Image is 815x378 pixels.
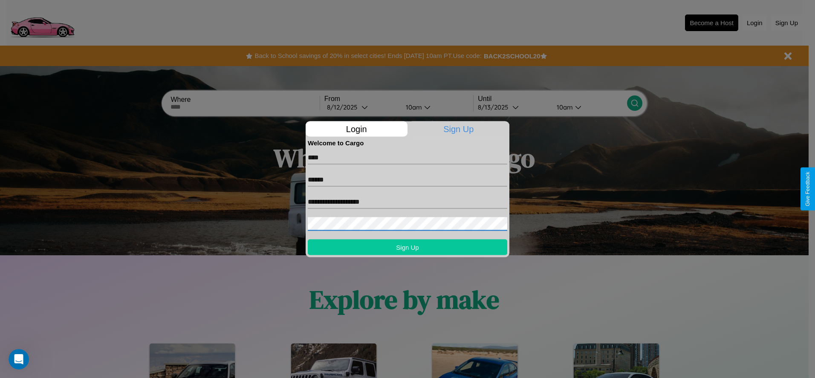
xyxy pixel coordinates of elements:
[408,121,510,136] p: Sign Up
[308,239,507,255] button: Sign Up
[306,121,407,136] p: Login
[308,139,507,146] h4: Welcome to Cargo
[9,349,29,369] iframe: Intercom live chat
[805,172,811,206] div: Give Feedback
